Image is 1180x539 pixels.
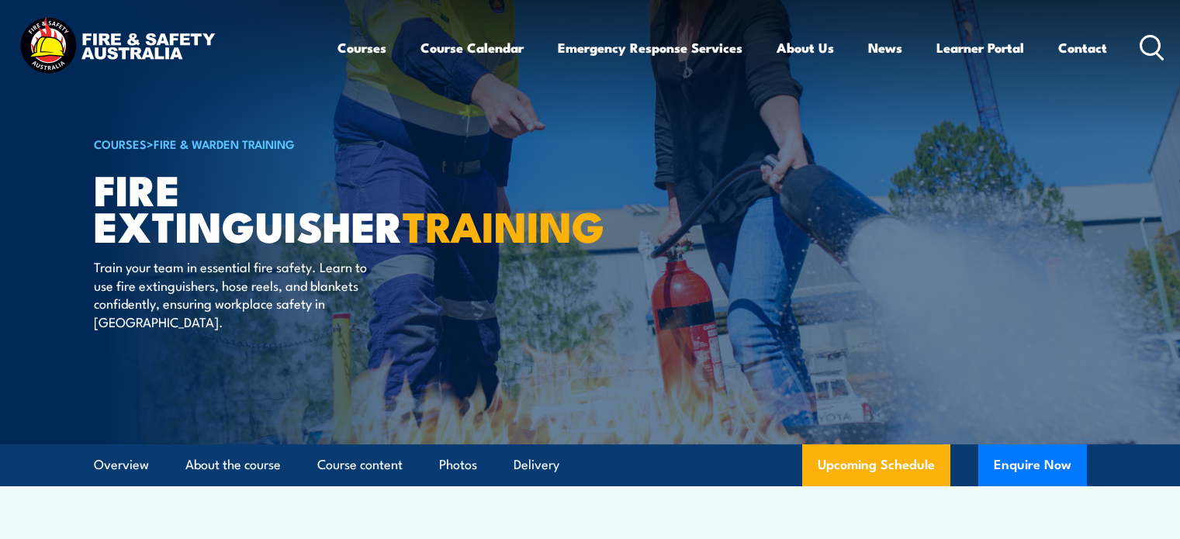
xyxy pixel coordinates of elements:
[94,135,147,152] a: COURSES
[802,444,950,486] a: Upcoming Schedule
[185,444,281,485] a: About the course
[94,134,477,153] h6: >
[154,135,295,152] a: Fire & Warden Training
[403,192,604,257] strong: TRAINING
[439,444,477,485] a: Photos
[777,27,834,68] a: About Us
[94,257,377,330] p: Train your team in essential fire safety. Learn to use fire extinguishers, hose reels, and blanke...
[1058,27,1107,68] a: Contact
[936,27,1024,68] a: Learner Portal
[94,171,477,243] h1: Fire Extinguisher
[978,444,1087,486] button: Enquire Now
[558,27,742,68] a: Emergency Response Services
[94,444,149,485] a: Overview
[868,27,902,68] a: News
[317,444,403,485] a: Course content
[514,444,559,485] a: Delivery
[337,27,386,68] a: Courses
[420,27,524,68] a: Course Calendar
